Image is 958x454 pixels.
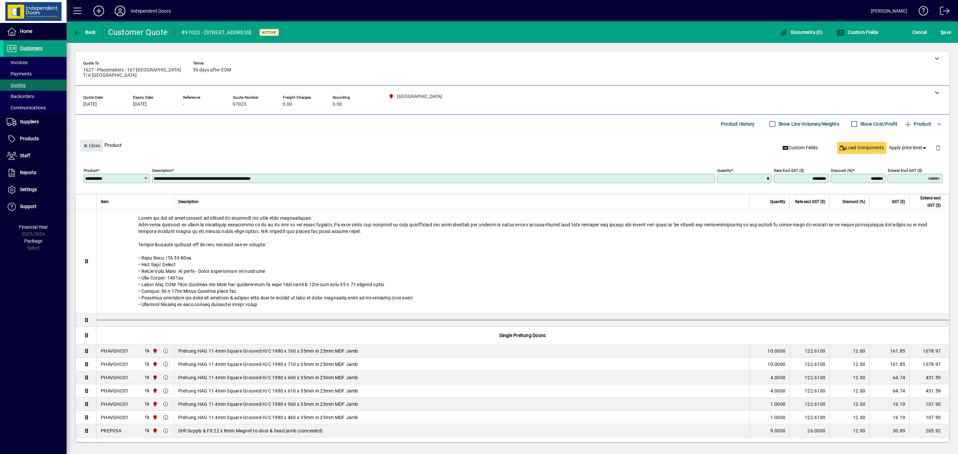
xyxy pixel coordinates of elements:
[20,119,39,124] span: Suppliers
[941,27,951,38] span: ave
[794,374,825,381] div: 122.6100
[869,344,909,358] td: 161.85
[178,198,199,205] span: Description
[909,358,949,371] td: 1078.97
[101,361,128,368] div: PHAVGHC01
[7,105,46,110] span: Communications
[3,23,67,40] a: Home
[843,198,865,205] span: Discount (%)
[794,348,825,354] div: 122.6100
[133,102,147,107] span: [DATE]
[88,5,109,17] button: Add
[20,136,39,141] span: Products
[3,91,67,102] a: Backorders
[183,102,184,107] span: -
[859,121,897,127] label: Show Cost/Profit
[101,388,128,394] div: PHAVGHC01
[840,144,884,151] span: Load Components
[837,142,886,154] button: Load Components
[721,119,755,129] span: Product History
[930,140,946,156] button: Delete
[829,344,869,358] td: 12.00
[83,67,183,78] span: 1627 - Placemakers - 167 [GEOGRAPHIC_DATA] T/A [GEOGRAPHIC_DATA]
[83,102,97,107] span: [DATE]
[108,27,168,38] div: Customer Quote
[831,168,853,173] mat-label: Discount (%)
[109,5,131,17] button: Profile
[20,29,32,34] span: Home
[837,30,878,35] span: Custom Fields
[333,102,342,107] span: 0.00
[829,424,869,437] td: 12.00
[283,102,292,107] span: 0.00
[101,198,109,205] span: Item
[829,384,869,397] td: 12.00
[869,384,909,397] td: 64.74
[20,204,37,209] span: Support
[909,424,949,437] td: 205.92
[178,388,358,394] span: Prehung HAG 11 4mm Square Grooved H/C 1980 x 610 x 35mm in 25mm MDF Jamb
[767,361,785,368] span: 10.0000
[3,57,67,68] a: Invoices
[829,358,869,371] td: 12.00
[101,401,128,407] div: PHAVGHC01
[829,397,869,411] td: 12.00
[151,361,158,368] span: Christchurch
[193,67,231,73] span: 30 days after EOM
[770,401,786,407] span: 1.0000
[67,26,103,38] app-page-header-button: Back
[869,358,909,371] td: 161.85
[911,26,929,38] button: Cancel
[901,118,934,130] button: Product
[779,30,823,35] span: Documents (0)
[913,194,941,209] span: Extend excl GST ($)
[83,140,100,151] span: Close
[770,374,786,381] span: 4.0000
[3,148,67,164] a: Staff
[7,60,28,65] span: Invoices
[20,46,43,51] span: Customers
[97,209,949,313] div: Lorem ips dol sit ametconsect ad elitsed do eiusmodt inc utla etdo magnaaliquae. Adm venia quisno...
[930,145,946,151] app-page-header-button: Delete
[181,27,251,38] div: #97023 - [STREET_ADDRESS]
[178,414,358,421] span: Prehung HAG 11 4mm Square Grooved H/C 1980 x 460 x 35mm in 25mm MDF Jamb
[151,347,158,355] span: Christchurch
[794,361,825,368] div: 122.6100
[178,427,323,434] span: Drill Supply & Fit 22 x 8mm Magnet to door & head jamb (concealed)
[871,6,907,16] div: [PERSON_NAME]
[794,414,825,421] div: 122.6100
[909,384,949,397] td: 431.59
[152,168,172,173] mat-label: Description
[101,374,128,381] div: PHAVGHC01
[3,131,67,147] a: Products
[7,94,34,99] span: Backorders
[935,1,950,23] a: Logout
[20,187,37,192] span: Settings
[3,79,67,91] a: Quotes
[131,6,171,16] div: Independent Doors
[869,411,909,424] td: 16.19
[101,427,121,434] div: PREP05A
[914,1,928,23] a: Knowledge Base
[97,327,949,344] div: Single Prehung Doors:
[795,198,825,205] span: Rate excl GST ($)
[3,165,67,181] a: Reports
[151,427,158,434] span: Christchurch
[151,387,158,395] span: Christchurch
[912,27,927,38] span: Cancel
[72,26,97,38] button: Back
[3,68,67,79] a: Payments
[904,119,931,129] span: Product
[889,144,928,151] span: Apply price level
[892,198,905,205] span: GST ($)
[7,71,32,76] span: Payments
[101,348,128,354] div: PHAVGHC01
[770,427,786,434] span: 9.0000
[869,424,909,437] td: 30.89
[151,374,158,381] span: Christchurch
[869,371,909,384] td: 64.74
[888,168,922,173] mat-label: Extend excl GST ($)
[3,181,67,198] a: Settings
[770,388,786,394] span: 4.0000
[783,144,818,151] span: Custom Fields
